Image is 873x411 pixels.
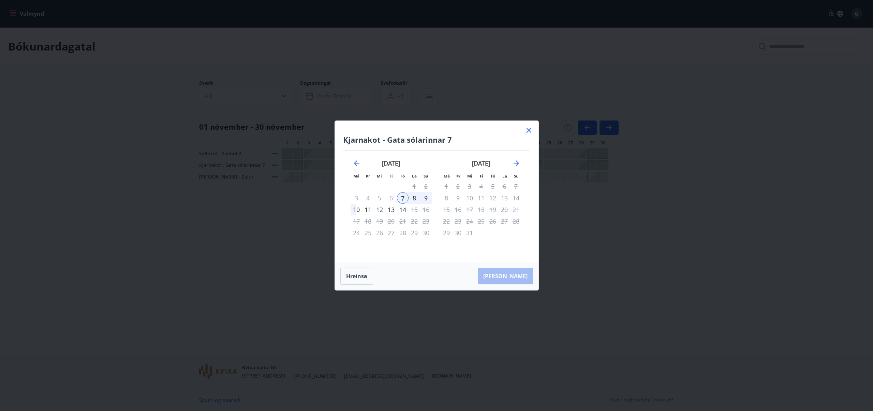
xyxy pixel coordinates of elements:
td: Not available. sunnudagur, 23. nóvember 2025 [420,215,432,227]
td: Not available. mánudagur, 24. nóvember 2025 [351,227,362,239]
td: Not available. þriðjudagur, 16. desember 2025 [452,204,464,215]
td: Not available. þriðjudagur, 2. desember 2025 [452,181,464,192]
td: Not available. sunnudagur, 28. desember 2025 [510,215,522,227]
td: Choose þriðjudagur, 11. nóvember 2025 as your check-out date. It’s available. [362,204,374,215]
td: Not available. fimmtudagur, 18. desember 2025 [475,204,487,215]
small: Þr [366,173,370,179]
td: Not available. mánudagur, 15. desember 2025 [441,204,452,215]
td: Not available. mánudagur, 17. nóvember 2025 [351,215,362,227]
td: Not available. föstudagur, 19. desember 2025 [487,204,499,215]
td: Not available. sunnudagur, 14. desember 2025 [510,192,522,204]
td: Not available. miðvikudagur, 3. desember 2025 [464,181,475,192]
td: Not available. föstudagur, 12. desember 2025 [487,192,499,204]
h4: Kjarnakot - Gata sólarinnar 7 [343,134,530,145]
small: Þr [456,173,460,179]
small: Su [424,173,428,179]
td: Not available. sunnudagur, 30. nóvember 2025 [420,227,432,239]
td: Not available. miðvikudagur, 26. nóvember 2025 [374,227,385,239]
td: Not available. fimmtudagur, 4. desember 2025 [475,181,487,192]
small: La [502,173,507,179]
small: Mi [467,173,472,179]
td: Not available. sunnudagur, 2. nóvember 2025 [420,181,432,192]
div: Calendar [343,151,530,254]
td: Not available. miðvikudagur, 24. desember 2025 [464,215,475,227]
div: 9 [420,192,432,204]
td: Not available. föstudagur, 21. nóvember 2025 [397,215,409,227]
td: Not available. laugardagur, 20. desember 2025 [499,204,510,215]
td: Not available. fimmtudagur, 25. desember 2025 [475,215,487,227]
strong: [DATE] [382,159,400,167]
small: Má [444,173,450,179]
td: Not available. laugardagur, 6. desember 2025 [499,181,510,192]
td: Not available. föstudagur, 5. desember 2025 [487,181,499,192]
strong: [DATE] [472,159,490,167]
small: Fi [480,173,483,179]
td: Choose mánudagur, 10. nóvember 2025 as your check-out date. It’s available. [351,204,362,215]
td: Not available. mánudagur, 3. nóvember 2025 [351,192,362,204]
td: Not available. þriðjudagur, 9. desember 2025 [452,192,464,204]
td: Not available. þriðjudagur, 4. nóvember 2025 [362,192,374,204]
small: Fi [389,173,393,179]
div: 12 [374,204,385,215]
td: Choose föstudagur, 14. nóvember 2025 as your check-out date. It’s available. [397,204,409,215]
td: Not available. þriðjudagur, 30. desember 2025 [452,227,464,239]
td: Not available. miðvikudagur, 31. desember 2025 [464,227,475,239]
small: Mi [377,173,382,179]
td: Not available. mánudagur, 29. desember 2025 [441,227,452,239]
div: Aðeins útritun í boði [397,204,409,215]
td: Not available. miðvikudagur, 5. nóvember 2025 [374,192,385,204]
td: Not available. laugardagur, 29. nóvember 2025 [409,227,420,239]
td: Choose miðvikudagur, 12. nóvember 2025 as your check-out date. It’s available. [374,204,385,215]
td: Not available. föstudagur, 26. desember 2025 [487,215,499,227]
td: Not available. mánudagur, 22. desember 2025 [441,215,452,227]
td: Not available. fimmtudagur, 27. nóvember 2025 [385,227,397,239]
div: 13 [385,204,397,215]
td: Not available. laugardagur, 22. nóvember 2025 [409,215,420,227]
td: Choose fimmtudagur, 13. nóvember 2025 as your check-out date. It’s available. [385,204,397,215]
div: Move forward to switch to the next month. [512,159,520,167]
td: Not available. mánudagur, 1. desember 2025 [441,181,452,192]
td: Not available. laugardagur, 1. nóvember 2025 [409,181,420,192]
small: La [412,173,417,179]
small: Fö [400,173,405,179]
button: Hreinsa [340,268,373,285]
small: Fö [491,173,495,179]
small: Má [353,173,359,179]
td: Not available. föstudagur, 28. nóvember 2025 [397,227,409,239]
td: Not available. sunnudagur, 16. nóvember 2025 [420,204,432,215]
td: Not available. þriðjudagur, 18. nóvember 2025 [362,215,374,227]
td: Not available. laugardagur, 13. desember 2025 [499,192,510,204]
td: Not available. þriðjudagur, 25. nóvember 2025 [362,227,374,239]
div: 7 [397,192,409,204]
td: Not available. miðvikudagur, 10. desember 2025 [464,192,475,204]
td: Selected as start date. föstudagur, 7. nóvember 2025 [397,192,409,204]
td: Not available. laugardagur, 15. nóvember 2025 [409,204,420,215]
td: Not available. laugardagur, 27. desember 2025 [499,215,510,227]
td: Not available. mánudagur, 8. desember 2025 [441,192,452,204]
td: Not available. miðvikudagur, 19. nóvember 2025 [374,215,385,227]
td: Not available. sunnudagur, 21. desember 2025 [510,204,522,215]
td: Choose laugardagur, 8. nóvember 2025 as your check-out date. It’s available. [409,192,420,204]
div: Aðeins útritun í boði [487,215,499,227]
div: Aðeins útritun í boði [475,181,487,192]
td: Not available. miðvikudagur, 17. desember 2025 [464,204,475,215]
div: 11 [362,204,374,215]
div: Move backward to switch to the previous month. [353,159,361,167]
td: Not available. fimmtudagur, 6. nóvember 2025 [385,192,397,204]
td: Not available. fimmtudagur, 20. nóvember 2025 [385,215,397,227]
small: Su [514,173,519,179]
div: 10 [351,204,362,215]
td: Not available. þriðjudagur, 23. desember 2025 [452,215,464,227]
td: Choose sunnudagur, 9. nóvember 2025 as your check-out date. It’s available. [420,192,432,204]
div: 8 [409,192,420,204]
td: Not available. fimmtudagur, 11. desember 2025 [475,192,487,204]
td: Not available. sunnudagur, 7. desember 2025 [510,181,522,192]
